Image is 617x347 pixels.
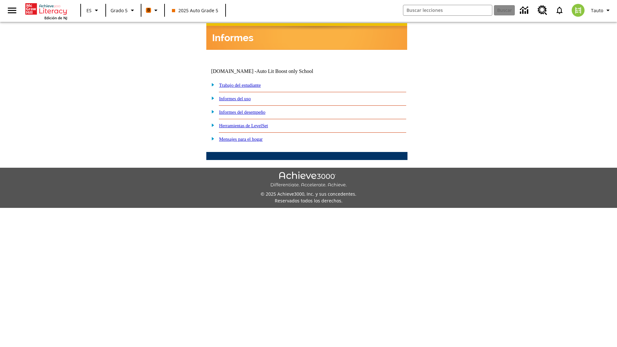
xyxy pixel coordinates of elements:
button: Boost El color de la clase es anaranjado. Cambiar el color de la clase. [143,4,162,16]
button: Perfil/Configuración [588,4,614,16]
div: Portada [25,2,67,20]
img: header [206,23,407,50]
img: Achieve3000 Differentiate Accelerate Achieve [270,172,347,188]
span: ES [86,7,92,14]
a: Trabajo del estudiante [219,83,261,88]
a: Centro de recursos, Se abrirá en una pestaña nueva. [534,2,551,19]
a: Centro de información [516,2,534,19]
button: Abrir el menú lateral [3,1,22,20]
a: Mensajes para el hogar [219,137,263,142]
button: Grado: Grado 5, Elige un grado [108,4,139,16]
span: 2025 Auto Grade 5 [172,7,218,14]
img: avatar image [572,4,585,17]
img: plus.gif [208,136,215,141]
td: [DOMAIN_NAME] - [211,68,329,74]
nobr: Auto Lit Boost only School [256,68,313,74]
a: Herramientas de LevelSet [219,123,268,128]
input: Buscar campo [403,5,492,15]
img: plus.gif [208,109,215,114]
span: Tauto [591,7,603,14]
button: Lenguaje: ES, Selecciona un idioma [83,4,103,16]
img: plus.gif [208,95,215,101]
span: B [147,6,150,14]
span: Edición de NJ [44,15,67,20]
button: Escoja un nuevo avatar [568,2,588,19]
img: plus.gif [208,82,215,87]
a: Informes del uso [219,96,251,101]
a: Informes del desempeño [219,110,265,115]
img: plus.gif [208,122,215,128]
span: Grado 5 [111,7,128,14]
a: Notificaciones [551,2,568,19]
